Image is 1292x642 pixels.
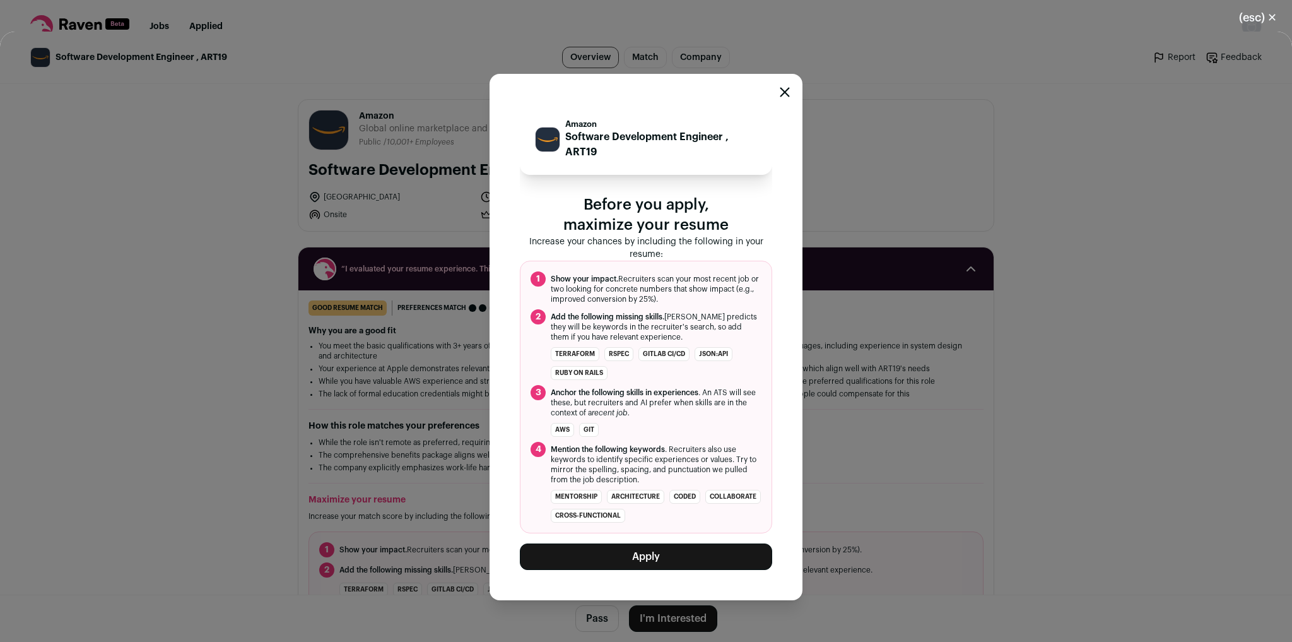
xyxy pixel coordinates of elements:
span: . An ATS will see these, but recruiters and AI prefer when skills are in the context of a [551,388,761,418]
span: [PERSON_NAME] predicts they will be keywords in the recruiter's search, so add them if you have r... [551,312,761,342]
li: mentorship [551,490,602,504]
li: Git [579,423,599,437]
li: GitLab CI/CD [638,347,690,361]
li: RSpec [604,347,633,361]
span: Show your impact. [551,275,618,283]
span: 3 [531,385,546,400]
span: Mention the following keywords [551,446,665,453]
li: Terraform [551,347,599,361]
span: 4 [531,442,546,457]
li: coded [669,490,700,504]
i: recent job. [592,409,630,417]
button: Apply [520,544,772,570]
p: Software Development Engineer , ART19 [565,129,757,160]
span: . Recruiters also use keywords to identify specific experiences or values. Try to mirror the spel... [551,444,761,485]
p: Increase your chances by including the following in your resume: [520,235,772,261]
span: Add the following missing skills. [551,313,664,321]
button: Close modal [780,87,790,97]
span: Recruiters scan your most recent job or two looking for concrete numbers that show impact (e.g., ... [551,274,761,304]
li: JSON:API [695,347,732,361]
li: Ruby on Rails [551,366,608,380]
img: e36df5e125c6fb2c61edd5a0d3955424ed50ce57e60c515fc8d516ef803e31c7.jpg [536,128,560,152]
li: collaborate [705,490,761,504]
p: Before you apply, maximize your resume [520,195,772,235]
p: Amazon [565,119,757,129]
span: Anchor the following skills in experiences [551,389,698,396]
span: 1 [531,271,546,287]
li: architecture [607,490,664,504]
li: cross-functional [551,509,625,523]
button: Close modal [1224,4,1292,32]
li: AWS [551,423,574,437]
span: 2 [531,309,546,324]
